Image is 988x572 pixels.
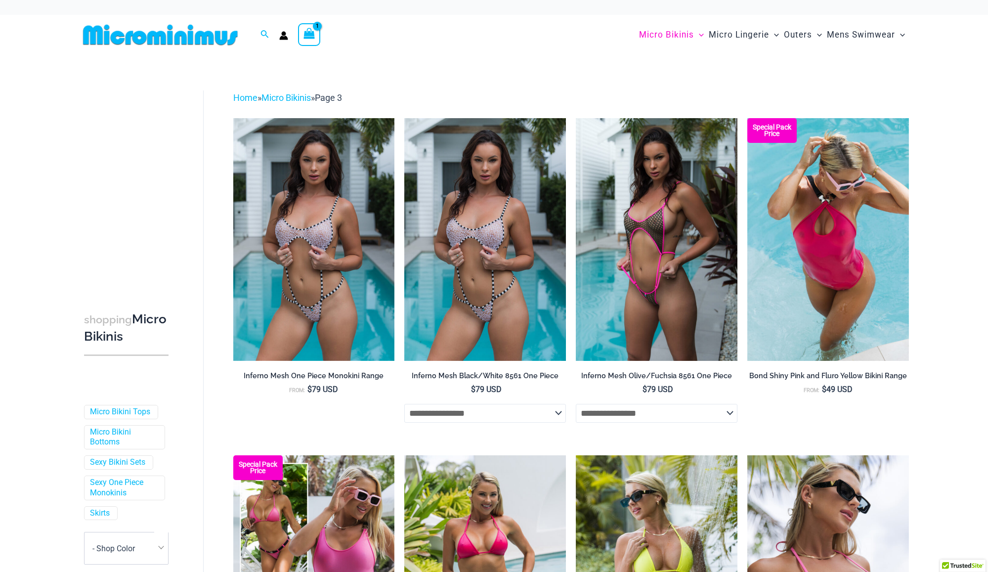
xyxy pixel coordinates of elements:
b: Special Pack Price [233,461,283,474]
h2: Inferno Mesh Olive/Fuchsia 8561 One Piece [576,371,737,381]
span: From: [289,387,305,394]
a: Micro BikinisMenu ToggleMenu Toggle [637,20,706,50]
img: Inferno Mesh Black White 8561 One Piece 05 [233,118,395,360]
span: - Shop Color [92,544,135,553]
a: Sexy Bikini Sets [90,457,145,468]
a: Inferno Mesh Black White 8561 One Piece 05Inferno Mesh Olive Fuchsia 8561 One Piece 03Inferno Mes... [233,118,395,360]
img: Inferno Mesh Black White 8561 One Piece 05 [404,118,566,360]
span: Menu Toggle [895,22,905,47]
a: Home [233,92,258,103]
span: shopping [84,313,132,326]
a: View Shopping Cart, 1 items [298,23,321,46]
bdi: 79 USD [307,385,338,394]
img: Inferno Mesh Olive Fuchsia 8561 One Piece 02 [576,118,737,360]
a: Inferno Mesh Olive/Fuchsia 8561 One Piece [576,371,737,384]
h2: Inferno Mesh Black/White 8561 One Piece [404,371,566,381]
span: $ [471,385,475,394]
span: $ [307,385,312,394]
a: Sexy One Piece Monokinis [90,478,157,498]
b: Special Pack Price [747,124,797,137]
h2: Bond Shiny Pink and Fluro Yellow Bikini Range [747,371,909,381]
span: From: [804,387,819,394]
bdi: 79 USD [471,385,502,394]
a: Inferno Mesh Black/White 8561 One Piece [404,371,566,384]
a: Micro Bikinis [261,92,311,103]
img: Bond Shiny Pink 8935 One Piece 09v2 [747,118,909,360]
a: Micro LingerieMenu ToggleMenu Toggle [706,20,781,50]
nav: Site Navigation [635,18,909,51]
bdi: 49 USD [822,385,853,394]
span: Mens Swimwear [827,22,895,47]
span: » » [233,92,342,103]
span: Menu Toggle [812,22,822,47]
a: Inferno Mesh One Piece Monokini Range [233,371,395,384]
a: Inferno Mesh Olive Fuchsia 8561 One Piece 02Inferno Mesh Olive Fuchsia 8561 One Piece 07Inferno M... [576,118,737,360]
a: Search icon link [260,29,269,41]
span: Menu Toggle [694,22,704,47]
bdi: 79 USD [643,385,673,394]
a: Bond Shiny Pink 8935 One Piece 09v2 Bond Shiny Pink 8935 One Piece 08Bond Shiny Pink 8935 One Pie... [747,118,909,360]
span: Outers [784,22,812,47]
a: Bond Shiny Pink and Fluro Yellow Bikini Range [747,371,909,384]
h3: Micro Bikinis [84,311,169,345]
a: Micro Bikini Bottoms [90,427,157,448]
h2: Inferno Mesh One Piece Monokini Range [233,371,395,381]
span: Micro Bikinis [639,22,694,47]
img: MM SHOP LOGO FLAT [79,24,242,46]
span: Menu Toggle [769,22,779,47]
span: - Shop Color [84,532,169,565]
span: $ [643,385,647,394]
a: Micro Bikini Tops [90,407,150,417]
span: $ [822,385,826,394]
a: OutersMenu ToggleMenu Toggle [781,20,824,50]
iframe: TrustedSite Certified [84,83,173,280]
span: Page 3 [315,92,342,103]
span: - Shop Color [85,532,168,564]
a: Account icon link [279,31,288,40]
span: Micro Lingerie [709,22,769,47]
a: Skirts [90,508,110,519]
a: Inferno Mesh Black White 8561 One Piece 05Inferno Mesh Black White 8561 One Piece 08Inferno Mesh ... [404,118,566,360]
a: Mens SwimwearMenu ToggleMenu Toggle [824,20,907,50]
